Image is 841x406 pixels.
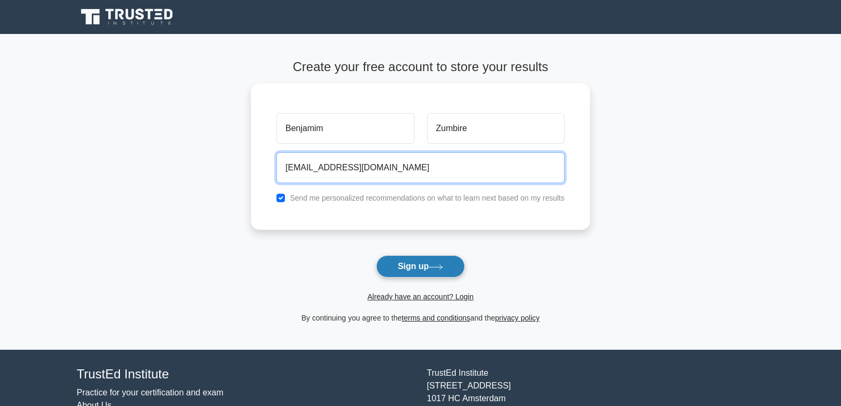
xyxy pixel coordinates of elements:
a: terms and conditions [402,314,470,322]
input: Last name [427,113,565,144]
label: Send me personalized recommendations on what to learn next based on my results [290,194,565,202]
button: Sign up [376,255,465,278]
a: Practice for your certification and exam [77,388,224,397]
input: First name [276,113,414,144]
a: privacy policy [495,314,540,322]
div: By continuing you agree to the and the [245,312,596,324]
h4: Create your free account to store your results [251,59,590,75]
input: Email [276,152,565,183]
h4: TrustEd Institute [77,367,414,382]
a: Already have an account? Login [367,292,473,301]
